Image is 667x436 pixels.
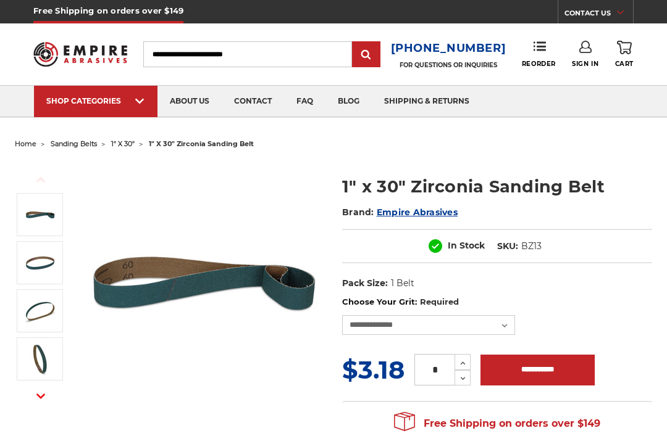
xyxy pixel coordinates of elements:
span: 1" x 30" zirconia sanding belt [149,139,254,148]
dt: Pack Size: [342,277,388,290]
span: Cart [615,60,634,68]
h1: 1" x 30" Zirconia Sanding Belt [342,175,652,199]
button: Previous [26,167,56,193]
span: $3.18 [342,355,405,385]
span: Sign In [572,60,598,68]
span: Brand: [342,207,374,218]
small: Required [420,297,459,306]
a: sanding belts [51,139,97,148]
p: FOR QUESTIONS OR INQUIRIES [391,61,506,69]
dt: SKU: [497,240,518,253]
a: about us [157,86,222,117]
img: 1" x 30" Zirconia Sanding Belt [25,247,56,278]
span: In Stock [448,240,485,251]
a: contact [222,86,284,117]
span: Reorder [522,60,556,68]
a: [PHONE_NUMBER] [391,39,506,57]
dd: BZ13 [521,240,542,253]
a: faq [284,86,325,117]
img: 1" x 30" Zirconia AOX [25,295,56,326]
a: Reorder [522,41,556,67]
img: 1" x 30" Zirconia File Belt [83,162,325,403]
a: Cart [615,41,634,68]
button: Next [26,383,56,409]
div: SHOP CATEGORIES [46,96,145,105]
span: Free Shipping on orders over $149 [394,411,600,436]
label: Choose Your Grit: [342,296,652,308]
img: 1" x 30" - Zirconia Sanding Belt [25,343,56,374]
a: blog [325,86,372,117]
a: Empire Abrasives [377,207,458,218]
a: 1" x 30" [111,139,135,148]
a: home [15,139,36,148]
img: Empire Abrasives [33,36,127,72]
a: CONTACT US [564,6,633,23]
dd: 1 Belt [391,277,414,290]
img: 1" x 30" Zirconia File Belt [25,199,56,230]
a: shipping & returns [372,86,482,117]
